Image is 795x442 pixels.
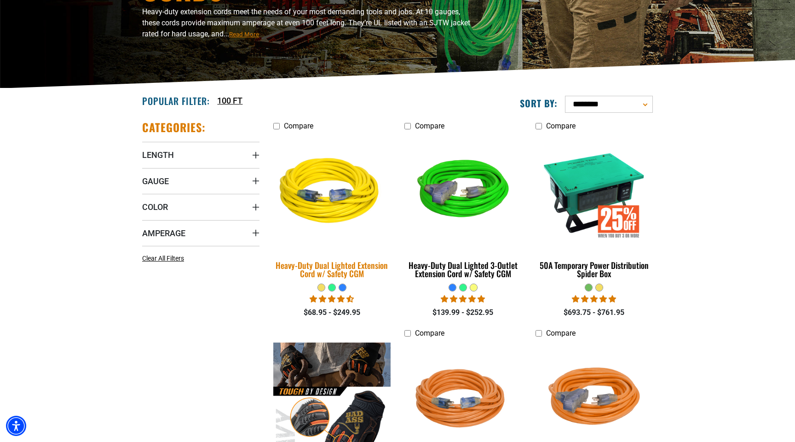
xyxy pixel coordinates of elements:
[6,416,26,436] div: Accessibility Menu
[404,135,522,283] a: neon green Heavy-Duty Dual Lighted 3-Outlet Extension Cord w/ Safety CGM
[546,122,576,130] span: Compare
[268,134,397,251] img: yellow
[142,220,259,246] summary: Amperage
[415,122,444,130] span: Compare
[415,329,444,337] span: Compare
[404,307,522,318] div: $139.99 - $252.95
[142,142,259,168] summary: Length
[142,255,184,262] span: Clear All Filters
[546,329,576,337] span: Compare
[142,254,188,263] a: Clear All Filters
[536,307,653,318] div: $693.75 - $761.95
[142,95,210,107] h2: Popular Filter:
[142,120,206,134] h2: Categories:
[405,140,521,245] img: neon green
[520,97,558,109] label: Sort by:
[142,202,168,212] span: Color
[273,135,391,283] a: yellow Heavy-Duty Dual Lighted Extension Cord w/ Safety CGM
[273,261,391,278] div: Heavy-Duty Dual Lighted Extension Cord w/ Safety CGM
[142,150,174,160] span: Length
[229,31,259,38] span: Read More
[536,135,653,283] a: 50A Temporary Power Distribution Spider Box 50A Temporary Power Distribution Spider Box
[310,295,354,303] span: 4.64 stars
[142,7,470,38] span: Heavy-duty extension cords meet the needs of your most demanding tools and jobs. At 10 gauges, th...
[536,261,653,278] div: 50A Temporary Power Distribution Spider Box
[273,307,391,318] div: $68.95 - $249.95
[572,295,616,303] span: 5.00 stars
[536,140,652,245] img: 50A Temporary Power Distribution Spider Box
[142,194,259,220] summary: Color
[142,228,185,238] span: Amperage
[142,168,259,194] summary: Gauge
[142,176,169,186] span: Gauge
[404,261,522,278] div: Heavy-Duty Dual Lighted 3-Outlet Extension Cord w/ Safety CGM
[217,94,242,107] a: 100 FT
[441,295,485,303] span: 4.92 stars
[284,122,313,130] span: Compare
